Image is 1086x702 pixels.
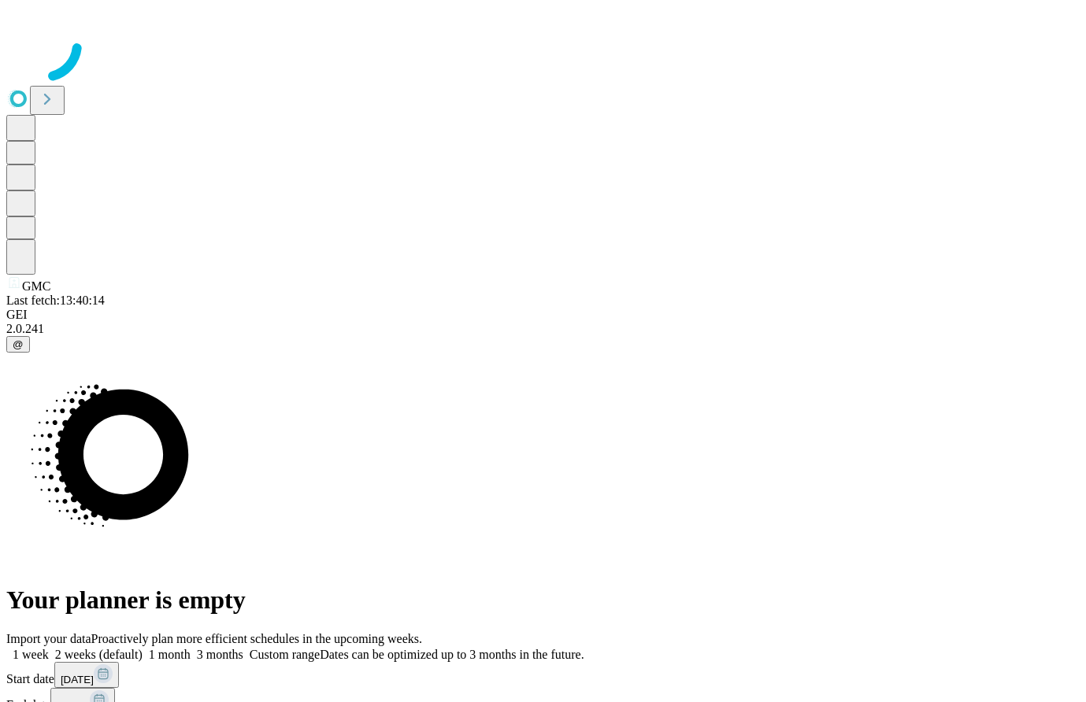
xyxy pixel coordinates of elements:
[250,648,320,661] span: Custom range
[91,632,422,645] span: Proactively plan more efficient schedules in the upcoming weeks.
[13,648,49,661] span: 1 week
[6,322,1080,336] div: 2.0.241
[6,336,30,353] button: @
[55,648,143,661] span: 2 weeks (default)
[13,338,24,350] span: @
[61,674,94,685] span: [DATE]
[197,648,243,661] span: 3 months
[6,308,1080,322] div: GEI
[6,662,1080,688] div: Start date
[6,294,105,307] span: Last fetch: 13:40:14
[6,632,91,645] span: Import your data
[6,586,1080,615] h1: Your planner is empty
[22,279,50,293] span: GMC
[320,648,584,661] span: Dates can be optimized up to 3 months in the future.
[149,648,191,661] span: 1 month
[54,662,119,688] button: [DATE]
